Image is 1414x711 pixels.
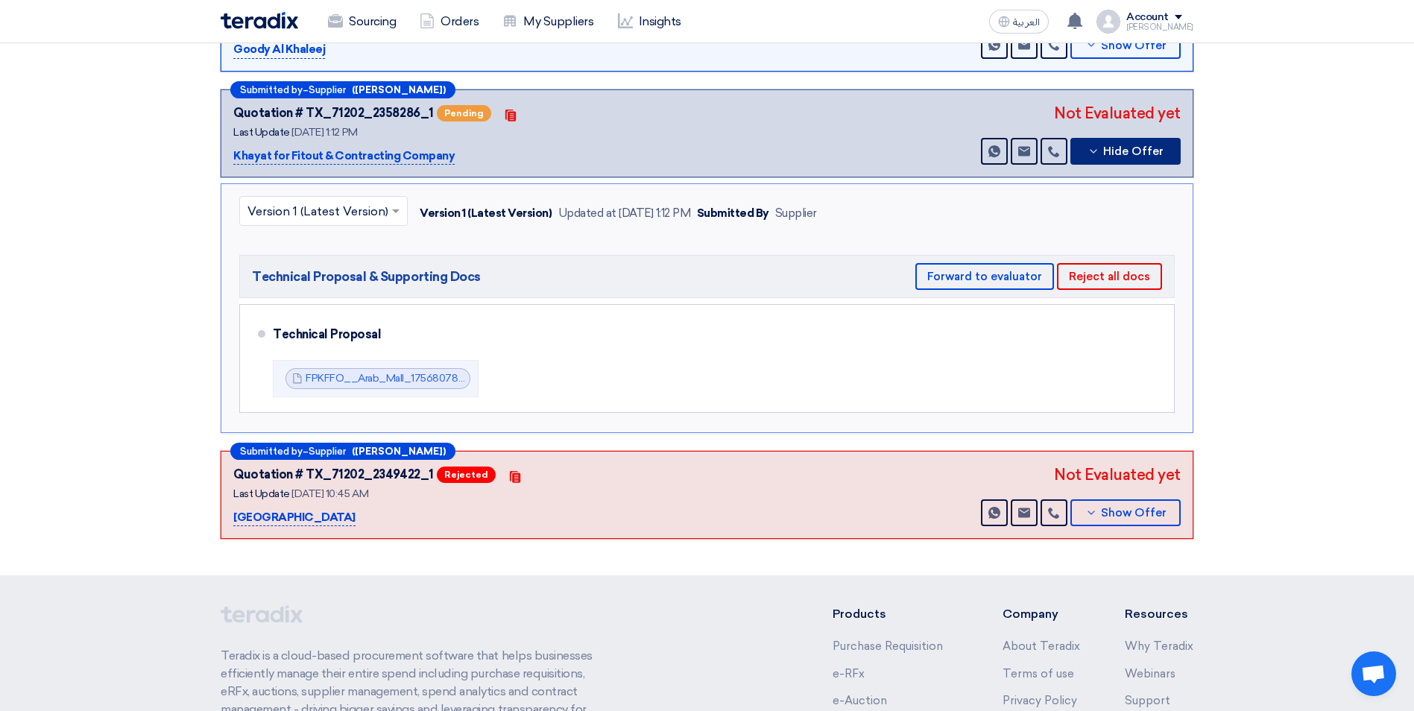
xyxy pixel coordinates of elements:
button: Show Offer [1070,32,1181,59]
a: Support [1125,694,1170,707]
span: Submitted by [240,446,303,456]
span: Supplier [309,85,346,95]
span: [DATE] 10:45 AM [291,487,368,500]
div: Quotation # TX_71202_2358286_1 [233,104,434,122]
img: profile_test.png [1096,10,1120,34]
button: Hide Offer [1070,138,1181,165]
div: – [230,81,455,98]
p: Khayat for Fitout & Contracting Company [233,148,455,165]
div: Submitted By [697,205,769,222]
a: Webinars [1125,667,1175,680]
span: العربية [1013,17,1040,28]
span: Technical Proposal & Supporting Docs [252,268,481,285]
span: Show Offer [1101,508,1167,519]
div: Updated at [DATE] 1:12 PM [558,205,691,222]
li: Resources [1125,605,1193,623]
button: Reject all docs [1057,263,1162,290]
div: Not Evaluated yet [1054,464,1181,486]
img: Teradix logo [221,12,298,29]
span: Last Update [233,126,290,139]
span: Supplier [309,446,346,456]
div: Version 1 (Latest Version) [420,205,552,222]
li: Company [1003,605,1080,623]
button: العربية [989,10,1049,34]
a: e-RFx [833,667,865,680]
span: Last Update [233,487,290,500]
div: Account [1126,11,1169,24]
a: Privacy Policy [1003,694,1077,707]
a: Terms of use [1003,667,1074,680]
span: Rejected [437,467,496,483]
div: [PERSON_NAME] [1126,23,1193,31]
div: Quotation # TX_71202_2349422_1 [233,466,434,484]
a: Insights [606,5,693,38]
a: FPKFFO__Arab_Mall_1756807887693.pdf [306,372,508,385]
div: Technical Proposal [273,317,1150,353]
b: ([PERSON_NAME]) [352,85,446,95]
div: Supplier [775,205,817,222]
div: – [230,443,455,460]
div: Not Evaluated yet [1054,102,1181,124]
a: Purchase Requisition [833,639,943,653]
a: Why Teradix [1125,639,1193,653]
li: Products [833,605,959,623]
button: Forward to evaluator [915,263,1054,290]
span: Pending [437,105,491,121]
a: e-Auction [833,694,887,707]
a: About Teradix [1003,639,1080,653]
button: Show Offer [1070,499,1181,526]
a: My Suppliers [490,5,605,38]
a: Orders [408,5,490,38]
span: Show Offer [1101,40,1167,51]
span: Hide Offer [1103,146,1164,157]
p: [GEOGRAPHIC_DATA] [233,509,356,527]
a: Open chat [1351,651,1396,696]
span: [DATE] 1:12 PM [291,126,357,139]
b: ([PERSON_NAME]) [352,446,446,456]
span: Submitted by [240,85,303,95]
a: Sourcing [316,5,408,38]
p: Goody Al Khaleej [233,41,325,59]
